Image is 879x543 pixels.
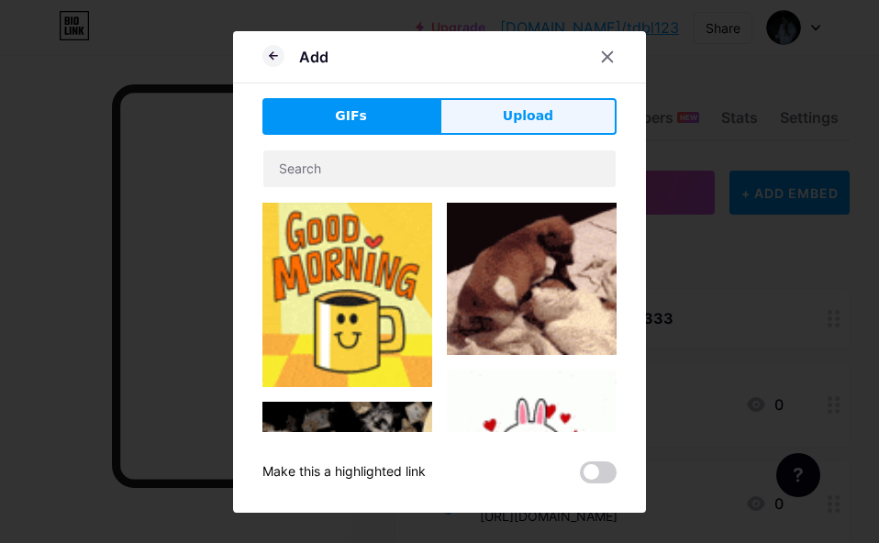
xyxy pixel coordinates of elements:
img: Gihpy [447,370,617,515]
div: Add [299,46,328,68]
span: GIFs [335,106,367,126]
button: Upload [439,98,617,135]
img: Gihpy [447,203,617,356]
span: Upload [503,106,553,126]
img: Gihpy [262,203,432,387]
input: Search [263,150,616,187]
button: GIFs [262,98,439,135]
div: Make this a highlighted link [262,461,426,483]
